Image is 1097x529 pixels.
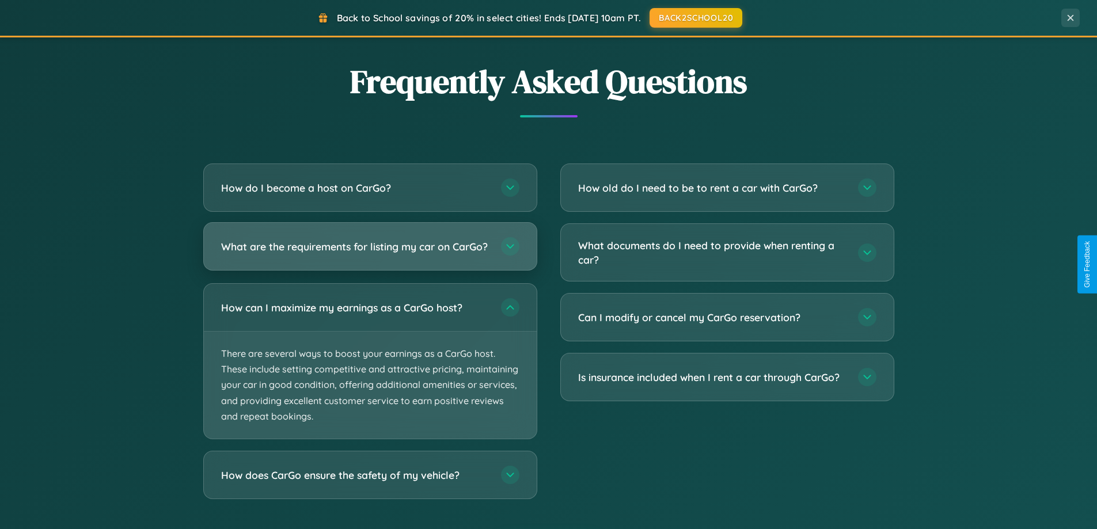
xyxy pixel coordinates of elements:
[578,370,847,385] h3: Is insurance included when I rent a car through CarGo?
[578,310,847,325] h3: Can I modify or cancel my CarGo reservation?
[221,468,489,482] h3: How does CarGo ensure the safety of my vehicle?
[578,181,847,195] h3: How old do I need to be to rent a car with CarGo?
[204,332,537,439] p: There are several ways to boost your earnings as a CarGo host. These include setting competitive ...
[650,8,742,28] button: BACK2SCHOOL20
[578,238,847,267] h3: What documents do I need to provide when renting a car?
[1083,241,1091,288] div: Give Feedback
[203,59,894,104] h2: Frequently Asked Questions
[337,12,641,24] span: Back to School savings of 20% in select cities! Ends [DATE] 10am PT.
[221,300,489,315] h3: How can I maximize my earnings as a CarGo host?
[221,239,489,254] h3: What are the requirements for listing my car on CarGo?
[221,181,489,195] h3: How do I become a host on CarGo?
